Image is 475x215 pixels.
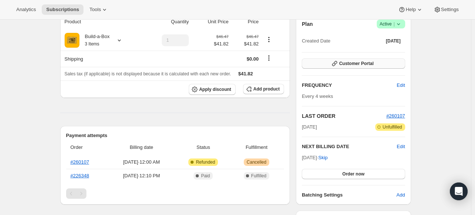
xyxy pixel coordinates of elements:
span: Skip [318,154,328,161]
span: Tools [89,7,101,13]
span: $41.82 [238,71,253,76]
span: Analytics [16,7,36,13]
a: #226348 [71,173,89,178]
span: Add product [253,86,280,92]
th: Shipping [60,51,142,67]
span: Cancelled [247,159,266,165]
button: Apply discount [189,84,236,95]
span: [DATE] · [302,155,328,160]
h2: FREQUENCY [302,82,397,89]
button: Order now [302,169,405,179]
span: Status [178,144,229,151]
h2: Plan [302,20,313,28]
span: Edit [397,82,405,89]
span: [DATE] [302,123,317,131]
button: Subscriptions [42,4,83,15]
div: Build-a-Box [79,33,110,48]
span: [DATE] · 12:10 PM [110,172,173,180]
span: Refunded [196,159,215,165]
button: Help [394,4,427,15]
a: #260107 [386,113,405,119]
span: $41.82 [233,40,259,48]
a: #260107 [71,159,89,165]
button: Shipping actions [263,54,275,62]
button: #260107 [386,112,405,120]
button: Edit [397,143,405,150]
button: Edit [392,79,409,91]
span: Help [406,7,416,13]
button: Settings [429,4,463,15]
span: Sales tax (if applicable) is not displayed because it is calculated with each new order. [65,71,231,76]
span: $0.00 [247,56,259,62]
button: Product actions [263,35,275,44]
span: Settings [441,7,459,13]
small: $46.47 [246,34,259,39]
h2: LAST ORDER [302,112,386,120]
button: Analytics [12,4,40,15]
span: Created Date [302,37,330,45]
nav: Pagination [66,188,284,199]
span: $41.82 [214,40,229,48]
button: Skip [314,152,332,164]
img: product img [65,33,79,48]
span: Paid [201,173,210,179]
th: Product [60,14,142,30]
span: Order now [342,171,365,177]
span: [DATE] · 12:00 AM [110,158,173,166]
span: Every 4 weeks [302,93,333,99]
th: Price [231,14,261,30]
span: Billing date [110,144,173,151]
button: Customer Portal [302,58,405,69]
span: [DATE] [386,38,401,44]
h6: Batching Settings [302,191,396,199]
span: Fulfillment [233,144,280,151]
span: Unfulfilled [383,124,402,130]
h2: Payment attempts [66,132,284,139]
th: Unit Price [191,14,231,30]
th: Order [66,139,108,156]
button: Tools [85,4,113,15]
th: Quantity [141,14,191,30]
button: Add product [243,84,284,94]
small: $46.47 [216,34,229,39]
span: Fulfilled [251,173,266,179]
span: Add [396,191,405,199]
button: Add [392,189,409,201]
span: Active [380,20,402,28]
small: 3 Items [85,41,99,47]
h2: NEXT BILLING DATE [302,143,397,150]
span: | [393,21,394,27]
span: Apply discount [199,86,231,92]
button: [DATE] [382,36,405,46]
span: Subscriptions [46,7,79,13]
span: Customer Portal [339,61,373,66]
div: Open Intercom Messenger [450,182,468,200]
